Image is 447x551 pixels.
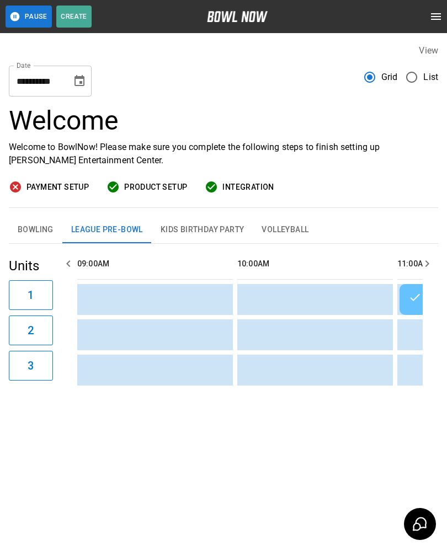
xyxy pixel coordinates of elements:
button: Choose date, selected date is Sep 9, 2025 [68,70,91,92]
th: 09:00AM [77,248,233,280]
button: League Pre-Bowl [62,217,152,243]
button: Bowling [9,217,62,243]
span: Integration [222,180,274,194]
img: logo [207,11,268,22]
span: List [423,71,438,84]
label: View [419,45,438,56]
button: Create [56,6,92,28]
button: Kids Birthday Party [152,217,253,243]
th: 10:00AM [237,248,393,280]
button: 1 [9,280,53,310]
span: Payment Setup [26,180,89,194]
h6: 1 [28,286,34,304]
span: Product Setup [124,180,187,194]
button: open drawer [425,6,447,28]
button: Volleyball [253,217,317,243]
h6: 2 [28,322,34,339]
button: 2 [9,315,53,345]
button: Pause [6,6,52,28]
h5: Units [9,257,53,275]
h6: 3 [28,357,34,375]
p: Welcome to BowlNow! Please make sure you complete the following steps to finish setting up [PERSO... [9,141,438,167]
div: inventory tabs [9,217,438,243]
button: 3 [9,351,53,381]
h3: Welcome [9,105,438,136]
span: Grid [381,71,398,84]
